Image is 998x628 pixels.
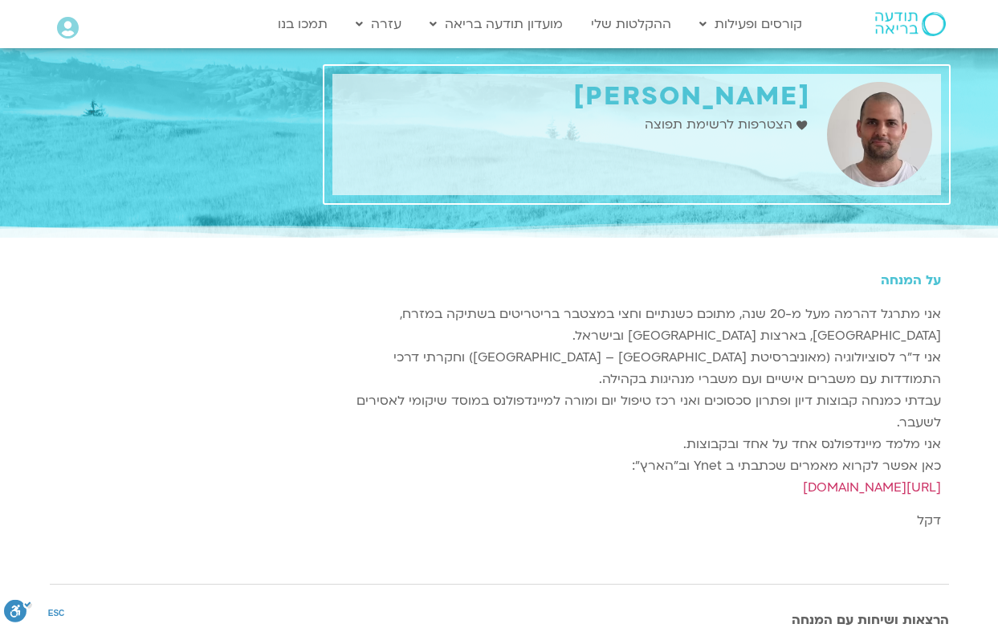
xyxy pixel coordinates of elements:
p: אני מתרגל דהרמה מעל מ-20 שנה, מתוכם כשנתיים וחצי במצטבר בריטריטים בשתיקה במזרח, [GEOGRAPHIC_DATA]... [332,304,941,499]
a: ההקלטות שלי [583,9,679,39]
span: הצטרפות לרשימת תפוצה [645,114,796,136]
a: תמכו בנו [270,9,336,39]
h1: [PERSON_NAME] [340,82,811,112]
h3: הרצאות ושיחות עם המנחה [50,613,949,627]
h5: על המנחה [332,273,941,287]
img: תודעה בריאה [875,12,946,36]
a: הצטרפות לרשימת תפוצה [645,114,811,136]
a: [URL][DOMAIN_NAME] [803,479,941,496]
a: קורסים ופעילות [691,9,810,39]
a: מועדון תודעה בריאה [422,9,571,39]
p: דקל [332,510,941,532]
a: עזרה [348,9,409,39]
